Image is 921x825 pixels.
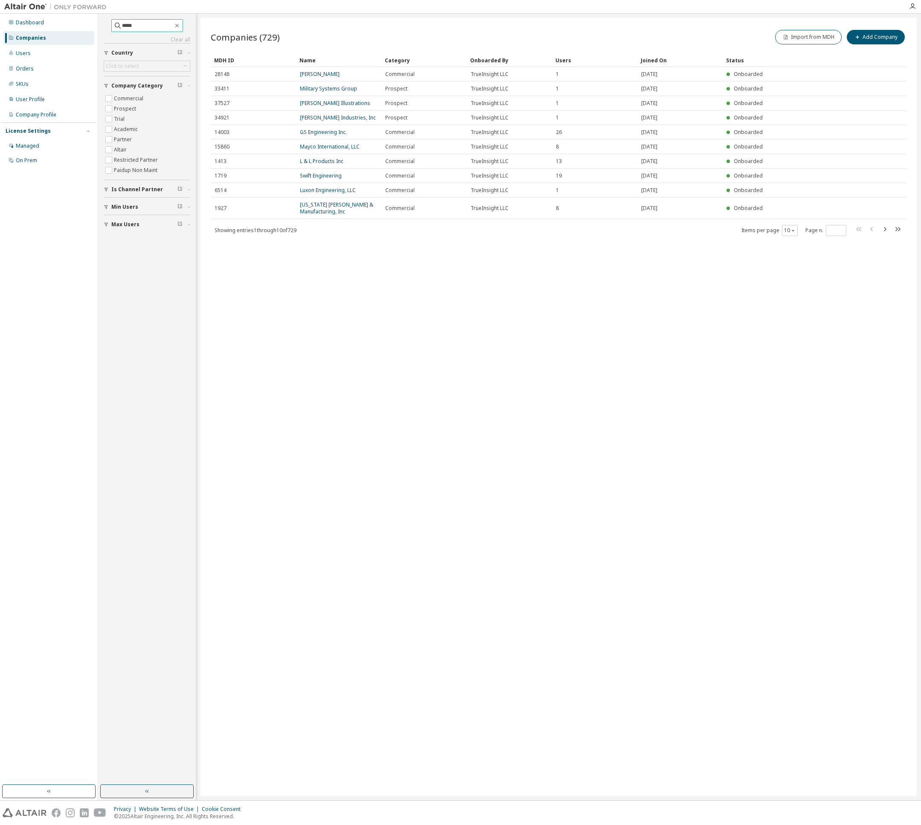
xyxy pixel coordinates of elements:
span: TrueInsight LLC [471,85,508,92]
div: Companies [16,35,46,41]
img: instagram.svg [66,808,75,817]
span: [DATE] [641,172,657,179]
div: License Settings [6,128,51,134]
span: Page n. [805,225,846,236]
span: 1 [556,114,559,121]
span: TrueInsight LLC [471,129,508,136]
button: Country [104,44,190,62]
span: [DATE] [641,71,657,78]
button: 10 [784,227,796,234]
a: [PERSON_NAME] Industries, Inc [300,114,376,121]
p: © 2025 Altair Engineering, Inc. All Rights Reserved. [114,813,246,820]
span: Clear filter [177,204,183,210]
span: Onboarded [734,143,763,150]
label: Academic [114,124,139,134]
span: Onboarded [734,70,763,78]
span: Showing entries 1 through 10 of 729 [215,227,296,234]
span: [DATE] [641,129,657,136]
div: MDH ID [214,53,293,67]
span: 1 [556,100,559,107]
span: TrueInsight LLC [471,172,508,179]
span: [DATE] [641,143,657,150]
span: Onboarded [734,99,763,107]
span: TrueInsight LLC [471,143,508,150]
span: Is Channel Partner [111,186,163,193]
div: Cookie Consent [202,806,246,813]
div: Managed [16,143,39,149]
label: Prospect [114,104,138,114]
span: 14003 [215,129,230,136]
span: 1 [556,71,559,78]
a: Luxon Engineering, LLC [300,187,356,194]
label: Paidup Non Maint [114,165,159,175]
div: Onboarded By [470,53,549,67]
div: SKUs [16,81,29,87]
label: Altair [114,145,128,155]
span: Prospect [385,85,407,92]
a: Mayco International, LLC [300,143,360,150]
span: Clear filter [177,50,183,56]
span: Commercial [385,205,415,212]
span: TrueInsight LLC [471,71,508,78]
div: On Prem [16,157,37,164]
span: Onboarded [734,85,763,92]
div: Orders [16,65,34,72]
span: Commercial [385,158,415,165]
span: 6514 [215,187,227,194]
span: 26 [556,129,562,136]
span: [DATE] [641,100,657,107]
div: User Profile [16,96,45,103]
span: 19 [556,172,562,179]
span: TrueInsight LLC [471,187,508,194]
label: Trial [114,114,126,124]
div: Name [299,53,378,67]
span: Commercial [385,143,415,150]
span: Clear filter [177,82,183,89]
img: altair_logo.svg [3,808,46,817]
button: Add Company [847,30,905,44]
label: Restricted Partner [114,155,160,165]
span: TrueInsight LLC [471,158,508,165]
div: Category [385,53,463,67]
span: TrueInsight LLC [471,114,508,121]
button: Company Category [104,76,190,95]
button: Import from MDH [775,30,842,44]
img: facebook.svg [52,808,61,817]
div: Website Terms of Use [139,806,202,813]
div: Joined On [641,53,719,67]
span: Clear filter [177,221,183,228]
a: Swift Engineering [300,172,342,179]
div: Dashboard [16,19,44,26]
span: Commercial [385,71,415,78]
span: 13 [556,158,562,165]
span: Prospect [385,114,407,121]
span: Commercial [385,172,415,179]
img: linkedin.svg [80,808,89,817]
span: Onboarded [734,157,763,165]
span: 8 [556,205,559,212]
img: Altair One [4,3,111,11]
span: Commercial [385,187,415,194]
label: Partner [114,134,134,145]
span: Items per page [741,225,798,236]
span: Country [111,50,133,56]
div: Status [726,53,855,67]
a: L & L Products Inc [300,157,343,165]
a: GS Engineering Inc. [300,128,347,136]
span: Max Users [111,221,139,228]
span: 1 [556,85,559,92]
span: [DATE] [641,205,657,212]
span: 33411 [215,85,230,92]
span: 1927 [215,205,227,212]
a: [PERSON_NAME] [300,70,340,78]
span: [DATE] [641,114,657,121]
span: Prospect [385,100,407,107]
span: Clear filter [177,186,183,193]
div: Click to select [106,63,139,70]
span: [DATE] [641,187,657,194]
div: Privacy [114,806,139,813]
div: Click to select [104,61,190,71]
label: Commercial [114,93,145,104]
div: Users [555,53,634,67]
span: 1413 [215,158,227,165]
